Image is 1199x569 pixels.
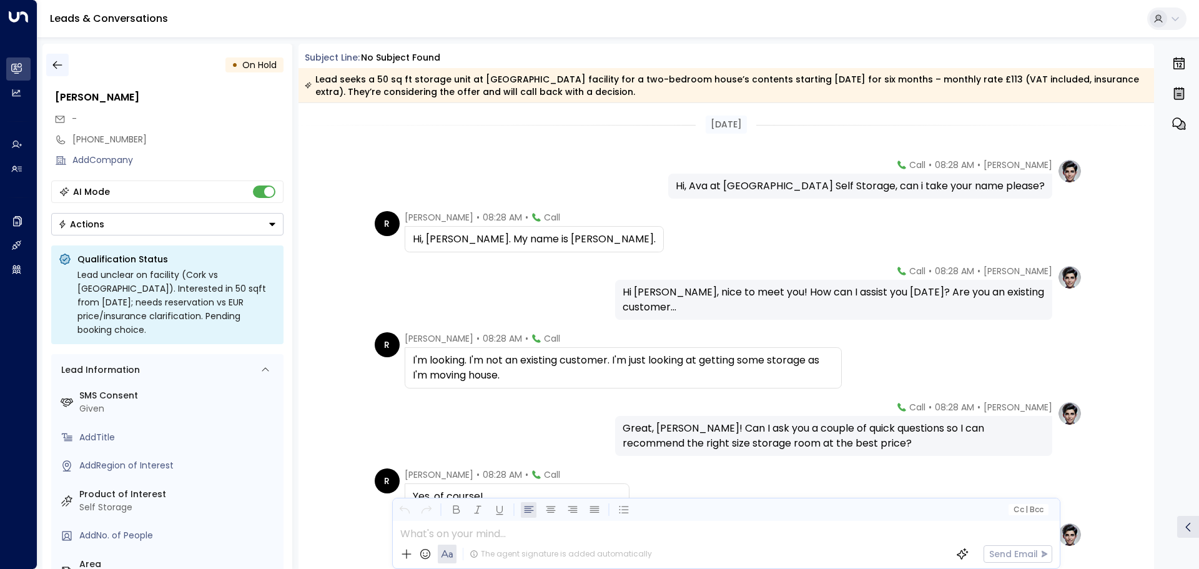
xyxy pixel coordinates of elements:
[544,332,560,345] span: Call
[909,159,925,171] span: Call
[909,401,925,413] span: Call
[72,133,284,146] div: [PHONE_NUMBER]
[375,211,400,236] div: R
[1057,159,1082,184] img: profile-logo.png
[305,73,1147,98] div: Lead seeks a 50 sq ft storage unit at [GEOGRAPHIC_DATA] facility for a two-bedroom house’s conten...
[623,421,1045,451] div: Great, [PERSON_NAME]! Can I ask you a couple of quick questions so I can recommend the right size...
[1013,505,1043,514] span: Cc Bcc
[1057,265,1082,290] img: profile-logo.png
[79,488,279,501] label: Product of Interest
[977,265,980,277] span: •
[706,116,747,134] div: [DATE]
[929,265,932,277] span: •
[984,265,1052,277] span: [PERSON_NAME]
[935,401,974,413] span: 08:28 AM
[73,186,110,198] div: AI Mode
[418,502,434,518] button: Redo
[476,211,480,224] span: •
[929,401,932,413] span: •
[72,112,77,125] span: -
[1025,505,1028,514] span: |
[79,431,279,444] div: AddTitle
[79,501,279,514] div: Self Storage
[476,332,480,345] span: •
[929,159,932,171] span: •
[77,268,276,337] div: Lead unclear on facility (Cork vs [GEOGRAPHIC_DATA]). Interested in 50 sqft from [DATE]; needs re...
[79,529,279,542] div: AddNo. of People
[984,159,1052,171] span: [PERSON_NAME]
[58,219,104,230] div: Actions
[242,59,277,71] span: On Hold
[361,51,440,64] div: No subject found
[1057,522,1082,547] img: profile-logo.png
[57,364,140,377] div: Lead Information
[1008,504,1048,516] button: Cc|Bcc
[405,468,473,481] span: [PERSON_NAME]
[72,154,284,167] div: AddCompany
[77,253,276,265] p: Qualification Status
[397,502,412,518] button: Undo
[525,332,528,345] span: •
[375,332,400,357] div: R
[544,468,560,481] span: Call
[413,232,656,247] div: Hi, [PERSON_NAME]. My name is [PERSON_NAME].
[405,211,473,224] span: [PERSON_NAME]
[909,265,925,277] span: Call
[413,353,834,383] div: I'm looking. I'm not an existing customer. I'm just looking at getting some storage as I'm moving...
[525,468,528,481] span: •
[79,459,279,472] div: AddRegion of Interest
[544,211,560,224] span: Call
[405,332,473,345] span: [PERSON_NAME]
[935,265,974,277] span: 08:28 AM
[51,213,284,235] div: Button group with a nested menu
[483,332,522,345] span: 08:28 AM
[977,159,980,171] span: •
[476,468,480,481] span: •
[935,159,974,171] span: 08:28 AM
[676,179,1045,194] div: Hi, Ava at [GEOGRAPHIC_DATA] Self Storage, can i take your name please?
[55,90,284,105] div: [PERSON_NAME]
[79,389,279,402] label: SMS Consent
[1057,401,1082,426] img: profile-logo.png
[51,213,284,235] button: Actions
[232,54,238,76] div: •
[525,211,528,224] span: •
[50,11,168,26] a: Leads & Conversations
[483,211,522,224] span: 08:28 AM
[623,285,1045,315] div: Hi [PERSON_NAME], nice to meet you! How can I assist you [DATE]? Are you an existing customer...
[413,489,621,504] div: Yes, of course!
[79,402,279,415] div: Given
[375,468,400,493] div: R
[470,548,652,560] div: The agent signature is added automatically
[977,401,980,413] span: •
[305,51,360,64] span: Subject Line:
[483,468,522,481] span: 08:28 AM
[984,401,1052,413] span: [PERSON_NAME]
